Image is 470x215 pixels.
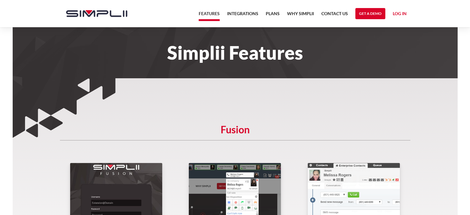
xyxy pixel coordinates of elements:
[355,8,385,19] a: Get a Demo
[199,10,220,21] a: Features
[393,10,407,19] a: Log in
[60,127,410,140] h5: Fusion
[66,10,127,17] img: Simplii
[266,10,280,21] a: Plans
[287,10,314,21] a: Why Simplii
[227,10,258,21] a: Integrations
[321,10,348,21] a: Contact US
[60,46,410,59] h1: Simplii Features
